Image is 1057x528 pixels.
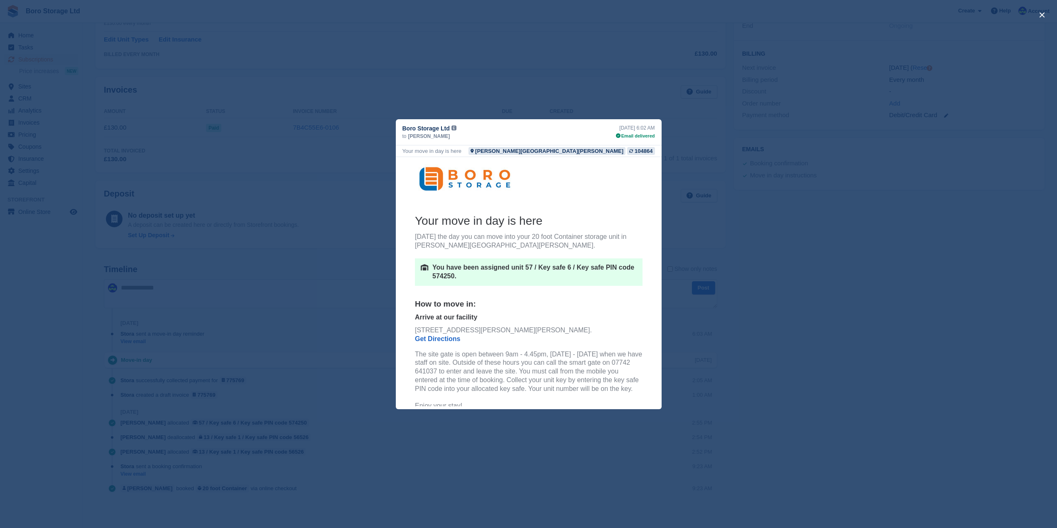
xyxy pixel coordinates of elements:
[468,147,625,155] a: [PERSON_NAME][GEOGRAPHIC_DATA][PERSON_NAME]
[19,7,119,37] img: Boro Storage Ltd Logo
[635,147,652,155] div: 104864
[616,124,655,132] div: [DATE] 6:02 AM
[37,106,241,124] p: You have been assigned unit 57 / Key safe 6 / Key safe PIN code 574250.
[627,147,655,155] a: 104864
[402,133,407,140] span: to
[402,147,462,155] div: Your move in day is here
[19,156,247,165] p: Arrive at our facility
[19,178,64,185] a: Get Directions
[451,125,456,130] img: icon-info-grey-7440780725fd019a000dd9b08b2336e03edf1995a4989e88bcd33f0948082b44.svg
[408,133,450,140] span: [PERSON_NAME]
[19,193,247,236] div: The site gate is open between 9am - 4.45pm, [DATE] - [DATE] when we have staff on site. Outside o...
[19,56,247,71] h3: Your move in day is here
[475,147,623,155] div: [PERSON_NAME][GEOGRAPHIC_DATA][PERSON_NAME]
[19,76,247,93] p: [DATE] the day you can move into your 20 foot Container storage unit in [PERSON_NAME][GEOGRAPHIC_...
[19,245,247,253] p: Enjoy your stay!
[616,133,655,140] div: Email delivered
[1035,8,1049,22] button: close
[402,124,450,133] span: Boro Storage Ltd
[19,142,247,152] h5: How to move in:
[25,107,33,113] img: unit-icon-4d0f24e8a8d05ce1744990f234e9874851be716344c385a2e4b7f33b222dedbf.png
[19,169,247,178] div: [STREET_ADDRESS][PERSON_NAME][PERSON_NAME].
